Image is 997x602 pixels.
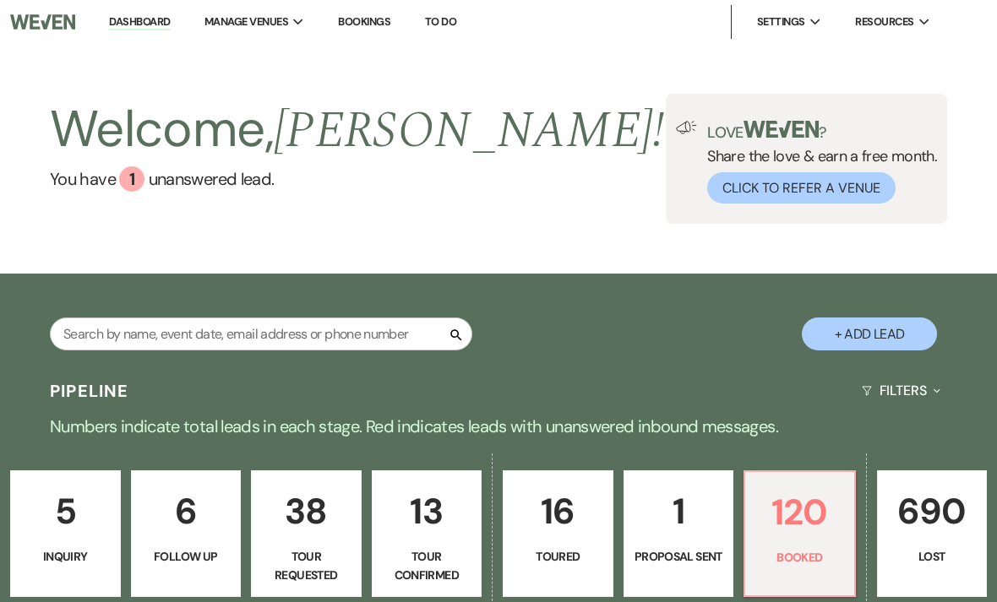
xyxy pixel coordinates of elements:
[635,547,723,566] p: Proposal Sent
[755,484,844,540] p: 120
[383,547,471,585] p: Tour Confirmed
[514,483,602,540] p: 16
[131,470,242,597] a: 6Follow Up
[10,470,121,597] a: 5Inquiry
[744,121,819,138] img: weven-logo-green.svg
[119,166,144,192] div: 1
[21,483,110,540] p: 5
[251,470,362,597] a: 38Tour Requested
[262,483,351,540] p: 38
[50,166,664,192] a: You have 1 unanswered lead.
[855,14,913,30] span: Resources
[676,121,697,134] img: loud-speaker-illustration.svg
[383,483,471,540] p: 13
[757,14,805,30] span: Settings
[50,317,472,350] input: Search by name, event date, email address or phone number
[877,470,988,597] a: 690Lost
[744,470,856,597] a: 120Booked
[888,547,977,566] p: Lost
[338,14,390,29] a: Bookings
[624,470,734,597] a: 1Proposal Sent
[802,317,937,350] button: + Add Lead
[204,14,288,30] span: Manage Venues
[697,121,937,203] div: Share the love & earn a free month.
[707,172,896,203] button: Click to Refer a Venue
[425,14,456,29] a: To Do
[888,483,977,540] p: 690
[142,483,231,540] p: 6
[855,368,947,413] button: Filters
[142,547,231,566] p: Follow Up
[50,379,129,403] h3: Pipeline
[514,547,602,566] p: Toured
[262,547,351,585] p: Tour Requested
[10,4,75,40] img: Weven Logo
[635,483,723,540] p: 1
[707,121,937,140] p: Love ?
[372,470,482,597] a: 13Tour Confirmed
[21,547,110,566] p: Inquiry
[503,470,613,597] a: 16Toured
[109,14,170,30] a: Dashboard
[274,92,664,170] span: [PERSON_NAME] !
[50,94,664,166] h2: Welcome,
[755,548,844,567] p: Booked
